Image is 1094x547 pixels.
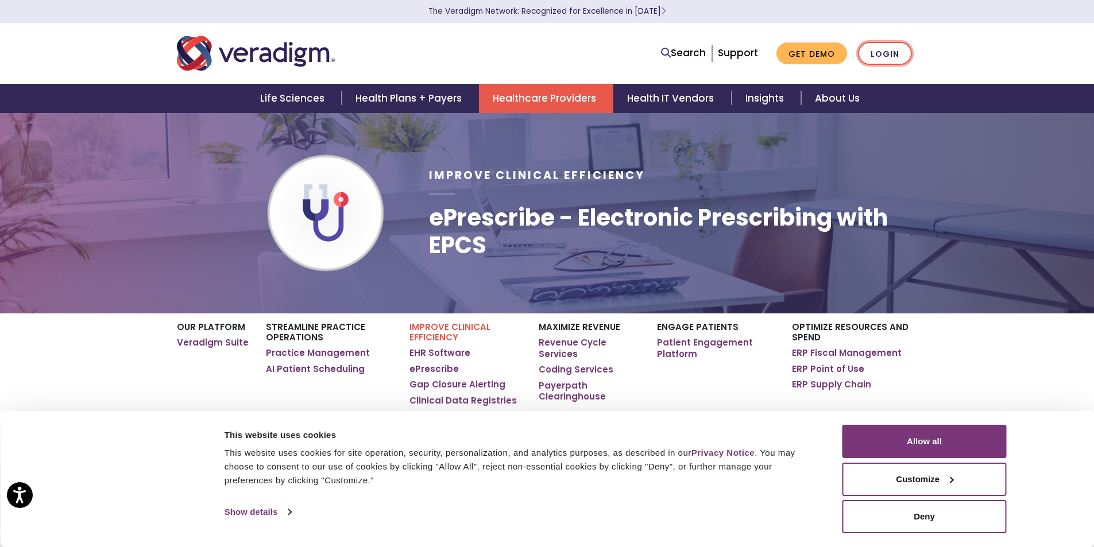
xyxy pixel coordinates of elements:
a: Practice Management [266,347,370,359]
button: Customize [842,463,1007,496]
span: Improve Clinical Efficiency [429,168,645,183]
a: Search [661,45,706,61]
div: This website uses cookies for site operation, security, personalization, and analytics purposes, ... [225,446,817,487]
a: ERP Fiscal Management [792,347,902,359]
a: Patient Engagement Platform [657,337,775,359]
a: Show details [225,503,291,521]
a: eChart Courier [409,410,477,422]
a: Life Sciences [246,84,342,113]
h1: ePrescribe - Electronic Prescribing with EPCS [429,204,917,259]
a: Login [858,42,912,65]
iframe: Drift Chat Widget [873,464,1080,533]
a: Privacy Notice [691,448,755,457]
img: Veradigm logo [177,34,335,72]
span: Learn More [661,6,666,17]
div: This website uses cookies [225,428,817,442]
a: Support [718,46,758,60]
a: Payerpath Clearinghouse [539,380,639,402]
a: The Veradigm Network: Recognized for Excellence in [DATE]Learn More [428,6,666,17]
a: Healthcare Providers [479,84,613,113]
a: About Us [801,84,873,113]
a: Veradigm Suite [177,337,249,348]
a: AI Patient Scheduling [266,363,365,375]
a: Revenue Cycle Services [539,337,639,359]
a: Clinical Data Registries [409,395,517,406]
a: Health Plans + Payers [342,84,479,113]
a: ERP Supply Chain [792,379,871,390]
a: Gap Closure Alerting [409,379,505,390]
a: ERP Point of Use [792,363,864,375]
a: ePrescribe [409,363,459,375]
a: Health IT Vendors [613,84,731,113]
a: EHR Software [409,347,470,359]
button: Deny [842,500,1007,533]
button: Allow all [842,425,1007,458]
a: Get Demo [776,42,847,65]
a: Insights [732,84,801,113]
a: Coding Services [539,364,613,375]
